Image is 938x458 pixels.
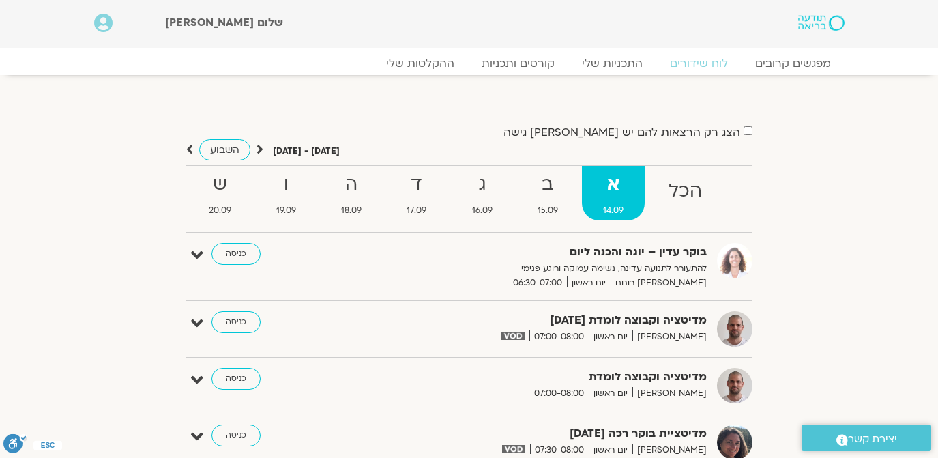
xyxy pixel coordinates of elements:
[188,169,252,200] strong: ש
[632,330,707,344] span: [PERSON_NAME]
[632,443,707,457] span: [PERSON_NAME]
[320,203,383,218] span: 18.09
[656,57,742,70] a: לוח שידורים
[211,311,261,333] a: כניסה
[211,243,261,265] a: כניסה
[320,169,383,200] strong: ה
[848,430,897,448] span: יצירת קשר
[320,166,383,220] a: ה18.09
[255,166,317,220] a: ו19.09
[372,311,707,330] strong: מדיטציה וקבוצה לומדת [DATE]
[468,57,568,70] a: קורסים ותכניות
[529,330,589,344] span: 07:00-08:00
[211,425,261,446] a: כניסה
[516,203,579,218] span: 15.09
[255,203,317,218] span: 19.09
[188,203,252,218] span: 20.09
[199,139,250,160] a: השבוע
[589,443,632,457] span: יום ראשון
[508,276,567,290] span: 06:30-07:00
[451,166,514,220] a: ג16.09
[165,15,283,30] span: שלום [PERSON_NAME]
[273,144,340,158] p: [DATE] - [DATE]
[802,425,931,451] a: יצירת קשר
[589,330,632,344] span: יום ראשון
[529,386,589,401] span: 07:00-08:00
[582,203,645,218] span: 14.09
[567,276,611,290] span: יום ראשון
[530,443,589,457] span: 07:30-08:00
[502,445,525,453] img: vodicon
[372,261,707,276] p: להתעורר לתנועה עדינה, נשימה עמוקה ורוגע פנימי
[94,57,845,70] nav: Menu
[372,243,707,261] strong: בוקר עדין – יוגה והכנה ליום
[632,386,707,401] span: [PERSON_NAME]
[188,166,252,220] a: ש20.09
[451,203,514,218] span: 16.09
[582,169,645,200] strong: א
[210,143,239,156] span: השבוע
[516,166,579,220] a: ב15.09
[372,425,707,443] strong: מדיטציית בוקר רכה [DATE]
[385,166,448,220] a: ד17.09
[742,57,845,70] a: מפגשים קרובים
[211,368,261,390] a: כניסה
[516,169,579,200] strong: ב
[611,276,707,290] span: [PERSON_NAME] רוחם
[647,166,723,220] a: הכל
[255,169,317,200] strong: ו
[372,57,468,70] a: ההקלטות שלי
[501,332,524,340] img: vodicon
[385,169,448,200] strong: ד
[589,386,632,401] span: יום ראשון
[647,176,723,207] strong: הכל
[451,169,514,200] strong: ג
[385,203,448,218] span: 17.09
[568,57,656,70] a: התכניות שלי
[372,368,707,386] strong: מדיטציה וקבוצה לומדת
[503,126,740,139] label: הצג רק הרצאות להם יש [PERSON_NAME] גישה
[582,166,645,220] a: א14.09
